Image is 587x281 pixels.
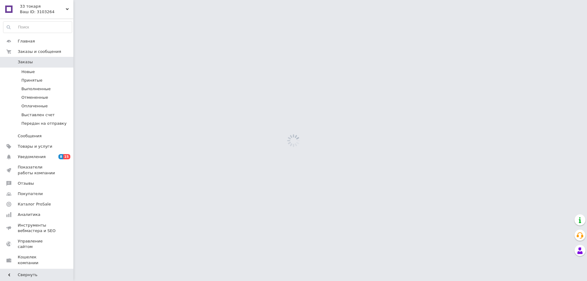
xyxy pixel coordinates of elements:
span: Оплаченные [21,103,48,109]
input: Поиск [3,22,72,33]
span: Главная [18,39,35,44]
span: Отзывы [18,181,34,186]
span: Каталог ProSale [18,202,51,207]
span: 15 [63,154,70,159]
span: Сообщения [18,133,42,139]
span: Заказы и сообщения [18,49,61,54]
span: Уведомления [18,154,46,160]
span: Передан на отправку [21,121,67,126]
span: Отмененные [21,95,48,100]
span: Новые [21,69,35,75]
span: 33 токаря [20,4,66,9]
span: Аналитика [18,212,40,217]
span: Заказы [18,59,33,65]
span: Принятые [21,78,42,83]
span: Инструменты вебмастера и SEO [18,223,57,234]
span: Выставлен счет [21,112,55,118]
span: Управление сайтом [18,238,57,250]
span: Кошелек компании [18,254,57,265]
span: Покупатели [18,191,43,197]
div: Ваш ID: 3103264 [20,9,73,15]
span: Товары и услуги [18,144,52,149]
span: Выполненные [21,86,51,92]
span: Показатели работы компании [18,165,57,176]
span: 8 [58,154,63,159]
